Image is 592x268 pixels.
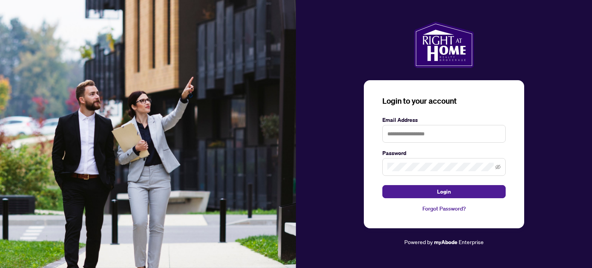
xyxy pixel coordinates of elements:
span: Login [437,185,451,198]
a: Forgot Password? [382,204,506,213]
a: myAbode [434,238,457,246]
h3: Login to your account [382,96,506,106]
span: Enterprise [459,238,484,245]
img: ma-logo [414,22,474,68]
button: Login [382,185,506,198]
label: Email Address [382,116,506,124]
label: Password [382,149,506,157]
span: eye-invisible [495,164,501,170]
span: Powered by [404,238,433,245]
